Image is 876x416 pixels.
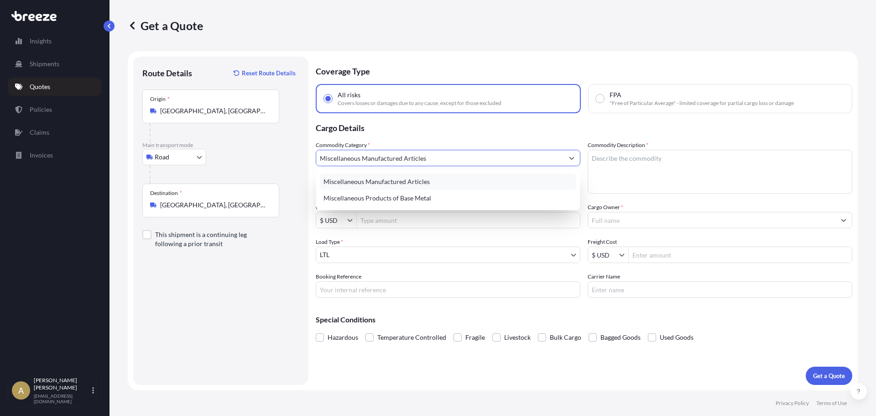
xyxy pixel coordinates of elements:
[588,272,620,281] label: Carrier Name
[596,95,604,103] input: FPA"Free of Particular Average" - limited coverage for partial cargo loss or damage
[229,66,299,80] button: Reset Route Details
[816,400,847,407] a: Terms of Use
[30,128,49,137] p: Claims
[320,174,576,190] div: Miscellaneous Manufactured Articles
[377,331,446,344] span: Temperature Controlled
[316,247,580,263] button: LTL
[30,82,50,91] p: Quotes
[128,18,203,33] p: Get a Quote
[610,90,621,100] span: FPA
[619,250,628,259] button: Show suggestions
[316,272,361,281] label: Booking Reference
[324,95,332,103] input: All risksCovers losses or damages due to any cause, except for those excluded
[588,141,648,150] label: Commodity Description
[588,212,835,228] input: Full name
[316,57,852,84] p: Coverage Type
[316,212,347,228] input: Commodity Value
[316,281,580,298] input: Your internal reference
[155,153,169,162] span: Road
[320,250,329,259] span: LTL
[8,32,102,50] a: Insights
[34,377,90,391] p: [PERSON_NAME] [PERSON_NAME]
[8,100,102,119] a: Policies
[160,200,268,210] input: Destination
[610,100,794,107] span: "Free of Particular Average" - limited coverage for partial cargo loss or damage
[320,174,576,206] div: Suggestions
[338,90,360,100] span: All risks
[316,203,361,212] label: Commodity Value
[316,237,343,247] span: Load Type
[150,95,170,103] div: Origin
[8,78,102,96] a: Quotes
[835,212,852,228] button: Show suggestions
[30,59,59,68] p: Shipments
[588,281,852,298] input: Enter name
[629,247,852,263] input: Enter amount
[242,68,296,78] p: Reset Route Details
[563,150,580,166] button: Show suggestions
[588,203,623,212] label: Cargo Owner
[18,386,24,395] span: A
[347,216,356,225] button: Show suggestions
[588,237,617,247] label: Freight Cost
[504,331,531,344] span: Livestock
[150,190,182,197] div: Destination
[142,142,299,149] p: Main transport mode
[142,68,192,79] p: Route Details
[338,100,501,107] span: Covers losses or damages due to any cause, except for those excluded
[588,247,619,263] input: Freight Cost
[316,113,852,141] p: Cargo Details
[34,393,90,404] p: [EMAIL_ADDRESS][DOMAIN_NAME]
[155,230,272,248] label: This shipment is a continuing leg following a prior transit
[160,106,268,116] input: Origin
[316,150,563,166] input: Select a commodity type
[806,367,852,385] button: Get a Quote
[8,146,102,164] a: Invoices
[465,331,485,344] span: Fragile
[30,37,52,46] p: Insights
[8,55,102,73] a: Shipments
[357,212,580,228] input: Type amount
[30,151,53,160] p: Invoices
[30,105,52,114] p: Policies
[8,123,102,142] a: Claims
[142,149,206,165] button: Select transport
[316,316,852,323] p: Special Conditions
[813,371,845,380] p: Get a Quote
[316,141,370,150] label: Commodity Category
[328,331,358,344] span: Hazardous
[320,190,576,206] div: Miscellaneous Products of Base Metal
[660,331,693,344] span: Used Goods
[776,400,809,407] a: Privacy Policy
[600,331,641,344] span: Bagged Goods
[550,331,581,344] span: Bulk Cargo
